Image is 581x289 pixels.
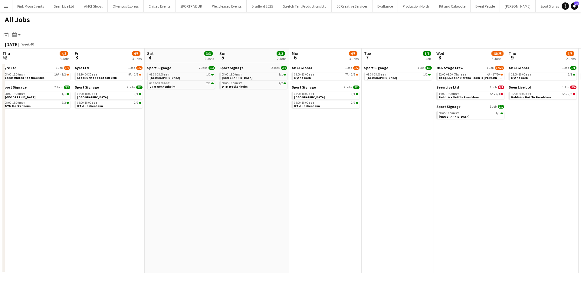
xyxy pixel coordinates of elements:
span: 1/1 [423,73,428,76]
span: 1/1 [279,73,283,76]
div: 3 Jobs [60,56,69,61]
div: Sport Signage2 Jobs3/308:00-18:00BST1/1[GEOGRAPHIC_DATA]08:00-18:00BST2/2DTM Hockenheim [147,66,215,90]
span: Seen Live Ltd [436,85,459,89]
span: Singapore [5,95,35,99]
span: 2/2 [62,101,66,104]
span: 1/1 [134,92,138,96]
span: 3/3 [208,66,215,70]
a: 08:00-18:00BST2/2DTM Hockenheim [149,81,214,88]
a: 15:00-19:00BST1/1Mythe Barn [511,72,575,79]
span: 1/1 [570,66,576,70]
span: 1/1 [501,113,503,114]
span: 08:00-18:00 [77,92,97,96]
span: BST [19,101,25,105]
span: 2/2 [67,102,69,104]
span: 8 [435,54,444,61]
span: Coop Live or AO arena - dom is connor [439,76,508,80]
a: 08:00-11:00BST10A•1/2Leeds United Football Club [5,72,69,79]
span: 7 [363,54,371,61]
span: 1/1 [573,74,575,76]
a: 24 [571,2,578,10]
span: BST [461,72,467,76]
span: BST [91,72,97,76]
span: Singapore [366,76,397,80]
a: Sport Signage2 Jobs3/3 [2,85,70,89]
span: 1/2 [64,66,70,70]
span: 2 [2,54,10,61]
div: Ayre Ltd1 Job1/201:30-04:30BST9A•1/2Leeds United Football Club [75,66,143,85]
span: 5A [490,92,493,96]
span: 5A [562,92,566,96]
span: 17/20 [493,73,500,76]
span: 1/1 [206,73,211,76]
span: 08:00-18:00 [294,92,314,96]
span: 08:00-18:00 [366,73,387,76]
button: Kit and Caboodle [434,0,471,12]
span: 1 Job [490,105,497,109]
span: BST [525,92,531,96]
div: 2 Jobs [277,56,286,61]
span: 3/3 [136,86,143,89]
span: BST [381,72,387,76]
span: 1/1 [211,74,214,76]
a: 08:00-18:00BST2/2DTM Hockenheim [222,81,286,88]
span: 0/4 [501,93,503,95]
span: 1/1 [428,74,431,76]
span: DTM Hockenheim [149,85,175,89]
span: 0/4 [498,86,504,89]
div: 1 Job [423,56,431,61]
span: 0/4 [570,86,576,89]
div: AMCI Global1 Job1/208:00-13:00BST7A•1/2Mythe Barn [292,66,359,85]
button: [PERSON_NAME] [500,0,536,12]
span: 1/2 [136,66,143,70]
a: 08:00-18:00BST2/2DTM Hockenheim [5,101,69,108]
div: Sport Signage2 Jobs3/308:00-18:00BST1/1[GEOGRAPHIC_DATA]08:00-18:00BST2/2DTM Hockenheim [219,66,287,90]
span: 1/1 [496,112,500,115]
a: AMCI Global1 Job1/1 [509,66,576,70]
button: Production North [398,0,434,12]
span: 4A [487,73,490,76]
button: Wellpleased Events [207,0,247,12]
span: 2/2 [356,102,358,104]
span: Publicis - Netflix Roadshow [439,95,479,99]
div: 2 Jobs [205,56,214,61]
span: 3/3 [64,86,70,89]
span: 2 Jobs [127,86,135,89]
span: BST [453,111,459,115]
span: 08:00-18:00 [5,101,25,104]
span: BST [308,101,314,105]
span: Mythe Barn [294,76,311,80]
div: • [5,73,69,76]
span: 1 Job [345,66,352,70]
span: BST [91,101,97,105]
span: BST [308,72,314,76]
div: • [439,73,503,76]
span: BST [236,81,242,85]
a: Seen Live Ltd1 Job0/4 [436,85,504,89]
a: 01:30-04:30BST9A•1/2Leeds United Football Club [77,72,141,79]
a: Seen Live Ltd1 Job0/4 [509,85,576,89]
span: 2/2 [279,82,283,85]
span: Tue [364,51,371,56]
span: 1/1 [67,93,69,95]
div: • [294,73,358,76]
span: 1 Job [490,86,497,89]
button: EC Creative Services [332,0,373,12]
span: 3/3 [353,86,359,89]
span: Wed [436,51,444,56]
span: 2 Jobs [344,86,352,89]
a: Sport Signage2 Jobs3/3 [75,85,143,89]
span: 08:00-18:00 [222,73,242,76]
a: 14:00-18:00BST5A•0/4Publicis - Netflix Roadshow [439,92,503,99]
span: BST [91,92,97,96]
a: 08:00-18:00BST2/2DTM Hockenheim [77,101,141,108]
div: 2 Jobs [566,56,576,61]
span: 2 Jobs [199,66,207,70]
div: • [77,73,141,76]
a: 08:00-18:00BST2/2DTM Hockenheim [294,101,358,108]
span: BST [164,81,170,85]
span: 3/3 [277,51,285,56]
span: DTM Hockenheim [77,104,103,108]
span: 0/4 [568,92,572,96]
span: 1 Job [128,66,135,70]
